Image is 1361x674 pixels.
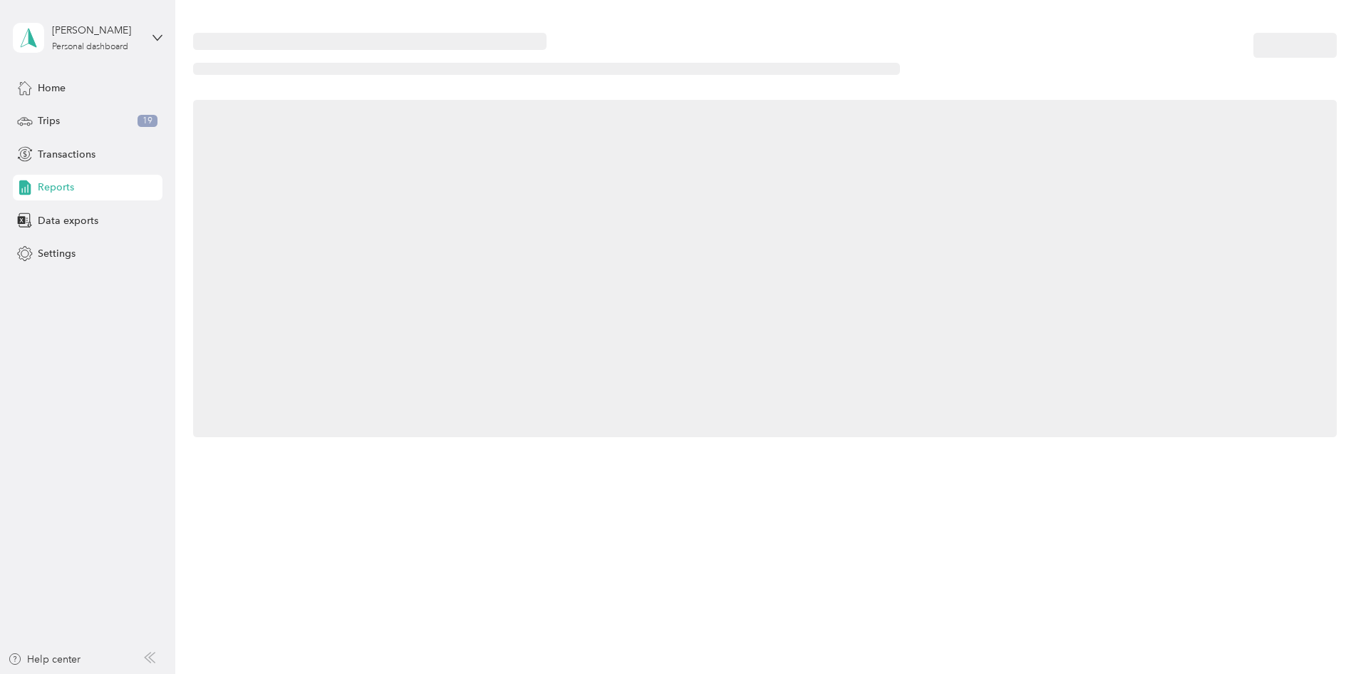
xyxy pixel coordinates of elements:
span: Reports [38,180,74,195]
div: Personal dashboard [52,43,128,51]
span: Settings [38,246,76,261]
iframe: Everlance-gr Chat Button Frame [1281,594,1361,674]
div: [PERSON_NAME] [52,23,141,38]
span: 19 [138,115,157,128]
button: Help center [8,652,81,667]
span: Data exports [38,213,98,228]
span: Home [38,81,66,96]
span: Trips [38,113,60,128]
span: Transactions [38,147,95,162]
